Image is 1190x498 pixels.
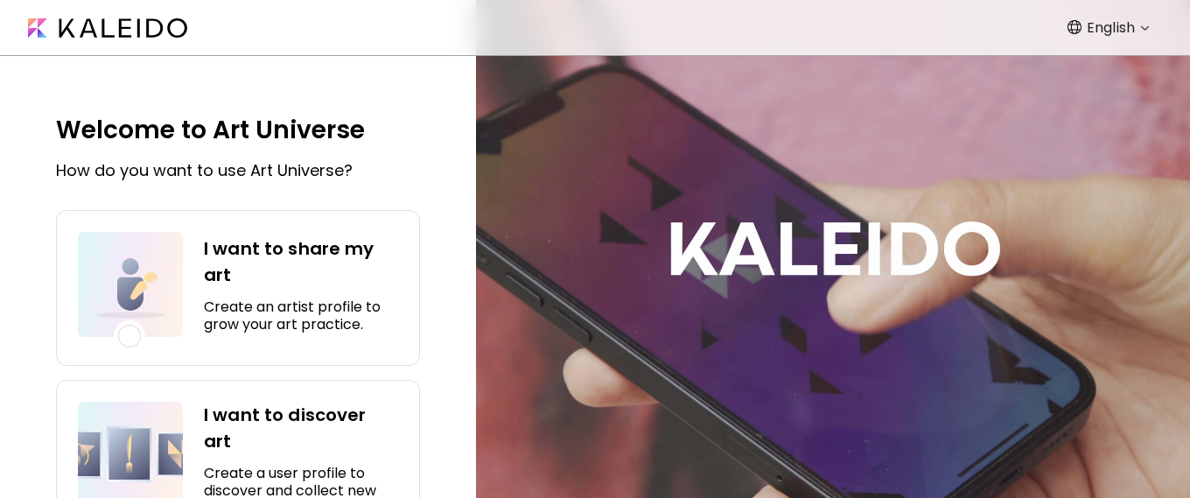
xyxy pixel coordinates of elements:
h5: How do you want to use Art Universe? [56,159,353,182]
div: English [1073,14,1156,42]
img: illustration [78,232,183,337]
img: Kaleido [28,18,187,38]
h5: Welcome to Art Universe [56,112,365,149]
img: Language [1067,20,1081,34]
h5: Create an artist profile to grow your art practice. [204,298,398,333]
h4: I want to discover art [204,402,398,454]
h4: I want to share my art [204,235,398,288]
